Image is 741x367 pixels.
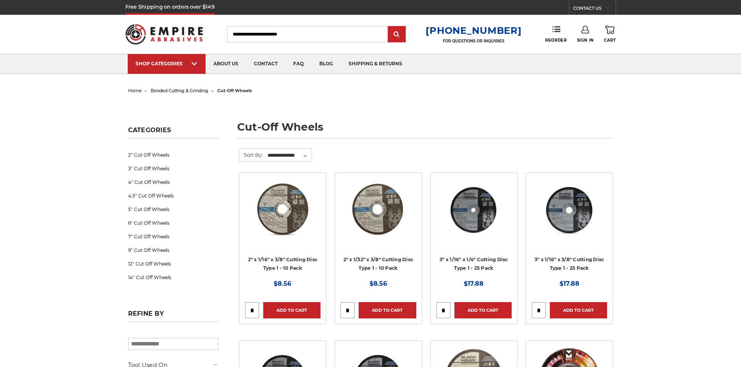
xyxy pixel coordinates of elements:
img: 2" x 1/32" x 3/8" Cut Off Wheel [347,178,409,241]
a: blog [312,54,341,74]
span: Cart [604,38,616,43]
a: 2" x 1/16" x 3/8" Cut Off Wheel [245,178,320,254]
img: 3" x 1/16" x 3/8" Cutting Disc [538,178,600,241]
img: Empire Abrasives [125,19,203,49]
h5: Categories [128,126,218,138]
a: 3” x .0625” x 1/4” Die Grinder Cut-Off Wheels by Black Hawk Abrasives [436,178,512,254]
a: 2" x 1/16" x 3/8" Cutting Disc Type 1 - 10 Pack [248,257,318,271]
a: 14" Cut Off Wheels [128,271,218,284]
a: 3" x 1/16" x 3/8" Cutting Disc Type 1 - 25 Pack [535,257,604,271]
select: Sort By: [266,150,312,161]
a: Add to Cart [550,302,607,318]
div: SHOP CATEGORIES [136,61,198,66]
a: 2" x 1/32" x 3/8" Cutting Disc Type 1 - 10 Pack [343,257,414,271]
a: 4" Cut Off Wheels [128,175,218,189]
input: Submit [389,27,405,42]
img: 3” x .0625” x 1/4” Die Grinder Cut-Off Wheels by Black Hawk Abrasives [443,178,505,241]
span: Sign In [577,38,594,43]
a: 12" Cut Off Wheels [128,257,218,271]
a: Quick view [351,202,405,217]
a: Cart [604,26,616,43]
a: Quick view [256,202,310,217]
span: Reorder [545,38,567,43]
h1: cut-off wheels [237,122,613,138]
a: Add to Cart [263,302,320,318]
a: CONTACT US [573,4,616,15]
a: 9" Cut Off Wheels [128,243,218,257]
a: 6" Cut Off Wheels [128,216,218,230]
a: home [128,88,142,93]
span: $17.88 [464,280,484,287]
a: [PHONE_NUMBER] [426,25,521,36]
a: 3" x 1/16" x 3/8" Cutting Disc [532,178,607,254]
a: contact [246,54,285,74]
a: Add to Cart [359,302,416,318]
a: 7" Cut Off Wheels [128,230,218,243]
a: 4.5" Cut Off Wheels [128,189,218,203]
span: $17.88 [560,280,579,287]
a: 3" Cut Off Wheels [128,162,218,175]
img: 2" x 1/16" x 3/8" Cut Off Wheel [252,178,314,241]
span: $8.56 [370,280,387,287]
a: faq [285,54,312,74]
a: bonded cutting & grinding [151,88,208,93]
a: Add to Cart [454,302,512,318]
a: shipping & returns [341,54,410,74]
label: Sort By: [239,149,263,161]
span: $8.56 [274,280,291,287]
a: 2" Cut Off Wheels [128,148,218,162]
h5: Refine by [128,310,218,322]
span: cut-off wheels [217,88,252,93]
a: Quick view [542,202,596,217]
a: Quick view [447,202,501,217]
p: FOR QUESTIONS OR INQUIRIES [426,38,521,44]
a: Reorder [545,26,567,42]
a: 5" Cut Off Wheels [128,203,218,216]
a: 2" x 1/32" x 3/8" Cut Off Wheel [340,178,416,254]
a: 3" x 1/16" x 1/4" Cutting Disc Type 1 - 25 Pack [440,257,508,271]
a: about us [206,54,246,74]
